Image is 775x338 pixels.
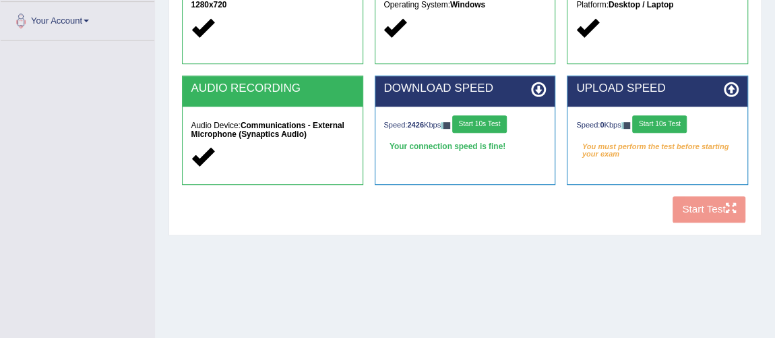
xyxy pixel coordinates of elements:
h5: Operating System: [383,1,546,9]
div: Speed: Kbps [576,115,739,136]
div: Speed: Kbps [383,115,546,136]
h2: UPLOAD SPEED [576,82,739,95]
button: Start 10s Test [632,115,687,133]
strong: 0 [600,121,604,129]
img: ajax-loader-fb-connection.gif [621,122,631,128]
strong: Communications - External Microphone (Synaptics Audio) [191,121,344,139]
a: Your Account [1,2,154,36]
button: Start 10s Test [452,115,507,133]
h5: Audio Device: [191,121,353,139]
h2: AUDIO RECORDING [191,82,353,95]
div: Your connection speed is fine! [383,138,546,156]
img: ajax-loader-fb-connection.gif [441,122,450,128]
h2: DOWNLOAD SPEED [383,82,546,95]
em: You must perform the test before starting your exam [576,138,739,156]
h5: Platform: [576,1,739,9]
strong: 2426 [407,121,424,129]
